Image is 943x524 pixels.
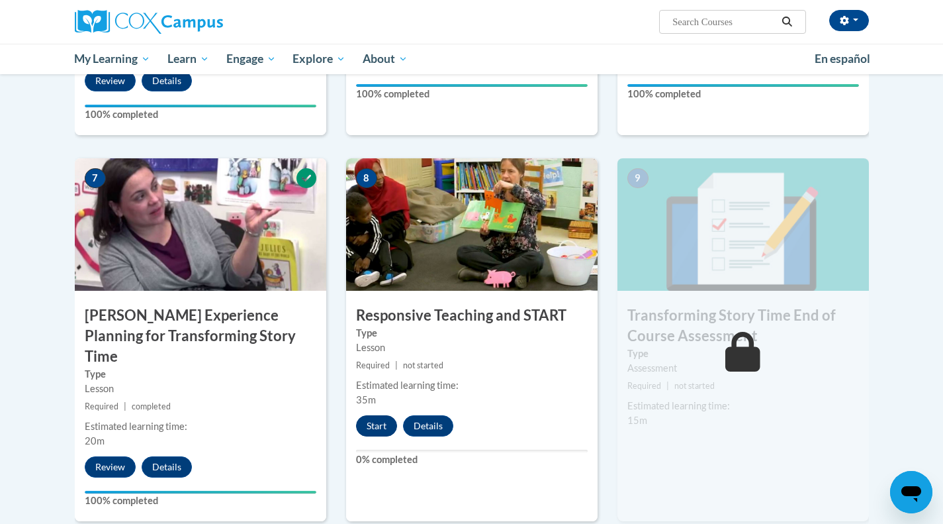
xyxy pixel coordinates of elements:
[159,44,218,74] a: Learn
[85,456,136,478] button: Review
[356,394,376,405] span: 35m
[75,158,326,291] img: Course Image
[218,44,285,74] a: Engage
[666,381,669,391] span: |
[356,415,397,437] button: Start
[85,367,316,382] label: Type
[66,44,159,74] a: My Learning
[85,491,316,494] div: Your progress
[85,401,118,411] span: Required
[356,360,390,370] span: Required
[627,415,647,426] span: 15m
[346,305,598,326] h3: Responsive Teaching and START
[356,378,588,393] div: Estimated learning time:
[142,70,192,91] button: Details
[85,435,105,446] span: 20m
[85,494,316,508] label: 100% completed
[395,360,398,370] span: |
[777,14,797,30] button: Search
[55,44,889,74] div: Main menu
[75,10,223,34] img: Cox Campus
[806,45,879,73] a: En español
[132,401,171,411] span: completed
[85,382,316,396] div: Lesson
[124,401,126,411] span: |
[356,326,588,341] label: Type
[85,107,316,122] label: 100% completed
[356,87,588,101] label: 100% completed
[815,52,870,66] span: En español
[356,168,377,188] span: 8
[627,381,661,391] span: Required
[356,341,588,355] div: Lesson
[292,51,345,67] span: Explore
[627,84,859,87] div: Your progress
[627,361,859,376] div: Assessment
[671,14,777,30] input: Search Courses
[85,70,136,91] button: Review
[356,452,588,467] label: 0% completed
[363,51,408,67] span: About
[284,44,354,74] a: Explore
[226,51,276,67] span: Engage
[627,399,859,413] div: Estimated learning time:
[75,10,326,34] a: Cox Campus
[74,51,150,67] span: My Learning
[617,305,869,346] h3: Transforming Story Time End of Course Assessment
[617,158,869,291] img: Course Image
[890,471,932,513] iframe: Button to launch messaging window
[627,87,859,101] label: 100% completed
[403,360,443,370] span: not started
[142,456,192,478] button: Details
[354,44,416,74] a: About
[346,158,598,291] img: Course Image
[829,10,869,31] button: Account Settings
[403,415,453,437] button: Details
[356,84,588,87] div: Your progress
[85,105,316,107] div: Your progress
[85,168,106,188] span: 7
[674,381,715,391] span: not started
[85,419,316,434] div: Estimated learning time:
[627,346,859,361] label: Type
[627,168,649,188] span: 9
[167,51,209,67] span: Learn
[75,305,326,366] h3: [PERSON_NAME] Experience Planning for Transforming Story Time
